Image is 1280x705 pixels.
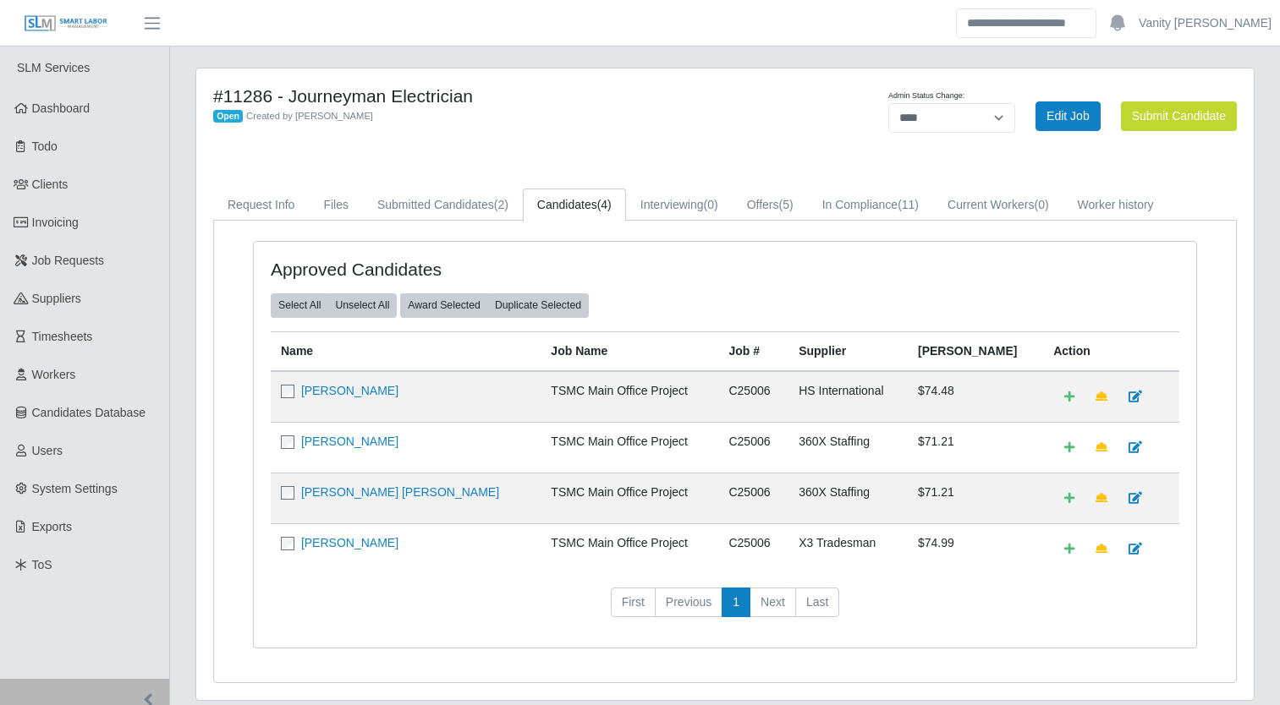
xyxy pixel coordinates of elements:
span: ToS [32,558,52,571]
h4: Approved Candidates [271,259,635,280]
span: Invoicing [32,216,79,229]
span: System Settings [32,482,118,495]
td: $71.21 [908,422,1043,473]
a: Request Info [213,189,309,221]
a: In Compliance [808,189,933,221]
span: Clients [32,178,69,191]
span: Job Requests [32,254,105,267]
span: Timesheets [32,330,93,343]
a: Vanity [PERSON_NAME] [1139,14,1272,32]
td: C25006 [718,523,788,574]
a: Candidates [523,189,626,221]
a: Make Team Lead [1085,382,1118,412]
a: Files [309,189,363,221]
td: TSMC Main Office Project [541,473,718,523]
th: Job Name [541,331,718,371]
a: [PERSON_NAME] [301,536,398,549]
span: Open [213,110,243,123]
span: (2) [494,198,508,211]
span: Suppliers [32,292,81,305]
span: Users [32,444,63,457]
th: Action [1043,331,1179,371]
a: Submitted Candidates [363,189,523,221]
button: Award Selected [400,293,488,317]
span: Workers [32,368,76,381]
nav: pagination [271,587,1179,631]
td: 360X Staffing [788,473,908,523]
button: Unselect All [327,293,397,317]
a: [PERSON_NAME] [301,384,398,397]
span: Candidates Database [32,406,146,419]
td: C25006 [718,371,788,423]
th: Job # [718,331,788,371]
img: SLM Logo [24,14,108,33]
td: $74.99 [908,523,1043,574]
a: Add Default Cost Code [1053,382,1085,412]
td: C25006 [718,422,788,473]
a: Make Team Lead [1085,433,1118,462]
span: SLM Services [17,61,90,74]
span: (5) [779,198,794,211]
input: Search [956,8,1096,38]
td: TSMC Main Office Project [541,371,718,423]
span: (0) [704,198,718,211]
span: (4) [597,198,612,211]
th: [PERSON_NAME] [908,331,1043,371]
a: Worker history [1063,189,1168,221]
a: Edit Job [1036,101,1101,131]
th: Name [271,331,541,371]
div: bulk actions [271,293,397,317]
a: [PERSON_NAME] [301,434,398,448]
a: Make Team Lead [1085,484,1118,513]
button: Duplicate Selected [487,293,589,317]
label: Admin Status Change: [888,90,964,102]
a: Add Default Cost Code [1053,433,1085,462]
td: $74.48 [908,371,1043,423]
th: Supplier [788,331,908,371]
a: Current Workers [933,189,1063,221]
a: Interviewing [626,189,733,221]
a: 1 [722,587,750,618]
td: TSMC Main Office Project [541,422,718,473]
span: (11) [898,198,919,211]
td: $71.21 [908,473,1043,523]
span: Dashboard [32,101,91,115]
span: Created by [PERSON_NAME] [246,111,373,121]
span: Todo [32,139,58,153]
a: Offers [733,189,808,221]
button: Submit Candidate [1121,101,1237,131]
span: Exports [32,520,72,533]
td: TSMC Main Office Project [541,523,718,574]
td: 360X Staffing [788,422,908,473]
h4: #11286 - Journeyman Electrician [213,85,799,107]
td: HS International [788,371,908,423]
td: X3 Tradesman [788,523,908,574]
div: bulk actions [400,293,589,317]
button: Select All [271,293,328,317]
a: Make Team Lead [1085,534,1118,564]
td: C25006 [718,473,788,523]
a: [PERSON_NAME] [PERSON_NAME] [301,485,499,499]
a: Add Default Cost Code [1053,484,1085,513]
span: (0) [1034,198,1048,211]
a: Add Default Cost Code [1053,534,1085,564]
